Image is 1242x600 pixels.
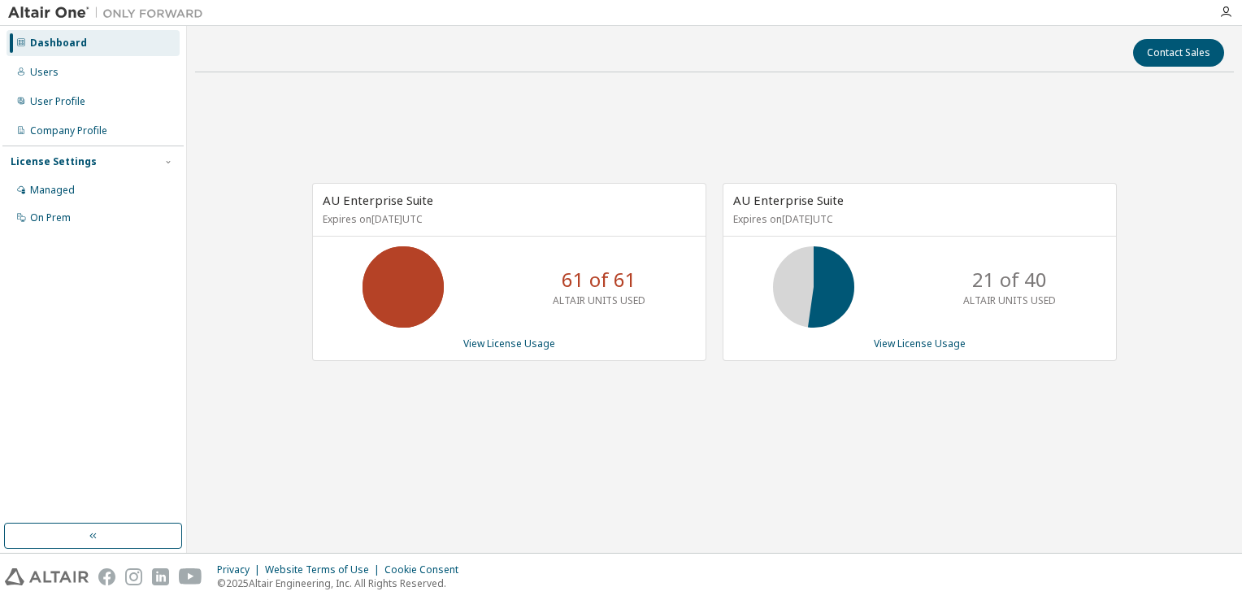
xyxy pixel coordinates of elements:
[8,5,211,21] img: Altair One
[30,124,107,137] div: Company Profile
[30,211,71,224] div: On Prem
[733,192,844,208] span: AU Enterprise Suite
[963,293,1056,307] p: ALTAIR UNITS USED
[5,568,89,585] img: altair_logo.svg
[265,563,384,576] div: Website Terms of Use
[179,568,202,585] img: youtube.svg
[553,293,645,307] p: ALTAIR UNITS USED
[323,212,692,226] p: Expires on [DATE] UTC
[30,66,59,79] div: Users
[874,337,966,350] a: View License Usage
[30,37,87,50] div: Dashboard
[972,266,1047,293] p: 21 of 40
[217,563,265,576] div: Privacy
[733,212,1102,226] p: Expires on [DATE] UTC
[217,576,468,590] p: © 2025 Altair Engineering, Inc. All Rights Reserved.
[323,192,433,208] span: AU Enterprise Suite
[562,266,636,293] p: 61 of 61
[30,184,75,197] div: Managed
[125,568,142,585] img: instagram.svg
[1133,39,1224,67] button: Contact Sales
[98,568,115,585] img: facebook.svg
[463,337,555,350] a: View License Usage
[384,563,468,576] div: Cookie Consent
[152,568,169,585] img: linkedin.svg
[30,95,85,108] div: User Profile
[11,155,97,168] div: License Settings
